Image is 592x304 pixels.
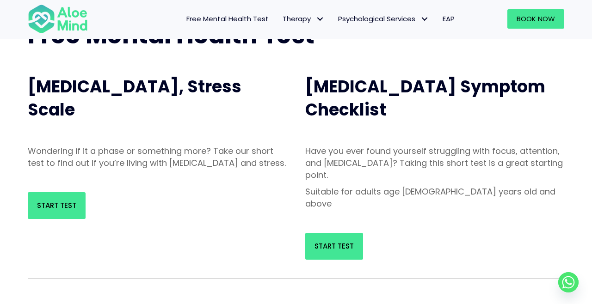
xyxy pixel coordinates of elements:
[338,14,429,24] span: Psychological Services
[331,9,436,29] a: Psychological ServicesPsychological Services: submenu
[436,9,462,29] a: EAP
[37,201,76,210] span: Start Test
[313,12,327,26] span: Therapy: submenu
[28,192,86,219] a: Start Test
[179,9,276,29] a: Free Mental Health Test
[305,145,564,181] p: Have you ever found yourself struggling with focus, attention, and [MEDICAL_DATA]? Taking this sh...
[28,4,88,34] img: Aloe mind Logo
[305,186,564,210] p: Suitable for adults age [DEMOGRAPHIC_DATA] years old and above
[418,12,431,26] span: Psychological Services: submenu
[100,9,462,29] nav: Menu
[28,75,241,122] span: [MEDICAL_DATA], Stress Scale
[443,14,455,24] span: EAP
[517,14,555,24] span: Book Now
[186,14,269,24] span: Free Mental Health Test
[305,233,363,260] a: Start Test
[314,241,354,251] span: Start Test
[507,9,564,29] a: Book Now
[558,272,579,292] a: Whatsapp
[283,14,324,24] span: Therapy
[276,9,331,29] a: TherapyTherapy: submenu
[305,75,545,122] span: [MEDICAL_DATA] Symptom Checklist
[28,145,287,169] p: Wondering if it a phase or something more? Take our short test to find out if you’re living with ...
